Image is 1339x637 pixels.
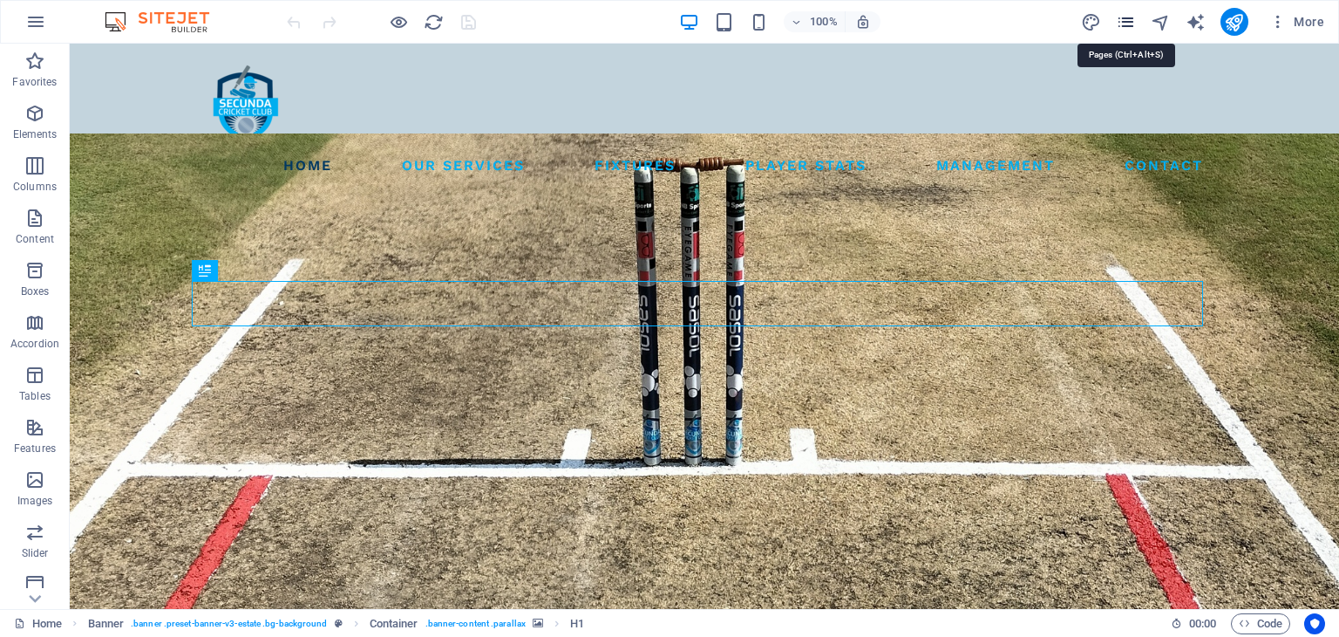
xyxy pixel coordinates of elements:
button: pages [1116,11,1137,32]
span: . banner .preset-banner-v3-estate .bg-background [131,613,327,634]
h6: Session time [1171,613,1217,634]
span: . banner-content .parallax [425,613,526,634]
p: Slider [22,546,49,560]
i: Design (Ctrl+Alt+Y) [1081,12,1101,32]
button: Code [1231,613,1290,634]
p: Elements [13,127,58,141]
p: Accordion [10,337,59,351]
i: This element contains a background [533,619,543,628]
button: 100% [784,11,846,32]
button: Click here to leave preview mode and continue editing [388,11,409,32]
button: More [1262,8,1331,36]
i: On resize automatically adjust zoom level to fit chosen device. [855,14,871,30]
h6: 100% [810,11,838,32]
button: text_generator [1186,11,1206,32]
i: Reload page [424,12,444,32]
p: Columns [13,180,57,194]
p: Favorites [12,75,57,89]
span: More [1269,13,1324,31]
button: reload [423,11,444,32]
span: Click to select. Double-click to edit [370,613,418,634]
p: Boxes [21,284,50,298]
p: Images [17,494,53,508]
img: Editor Logo [100,11,231,32]
span: Code [1239,613,1282,634]
span: Click to select. Double-click to edit [88,613,125,634]
i: This element is a customizable preset [335,619,343,628]
p: Features [14,442,56,455]
a: Click to cancel selection. Double-click to open Pages [14,613,62,634]
span: : [1201,617,1204,630]
button: navigator [1151,11,1172,32]
button: design [1081,11,1102,32]
button: Usercentrics [1304,613,1325,634]
p: Content [16,232,54,246]
button: publish [1220,8,1248,36]
nav: breadcrumb [88,613,585,634]
p: Tables [19,389,51,403]
span: 00 00 [1189,613,1216,634]
span: Click to select. Double-click to edit [570,613,584,634]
